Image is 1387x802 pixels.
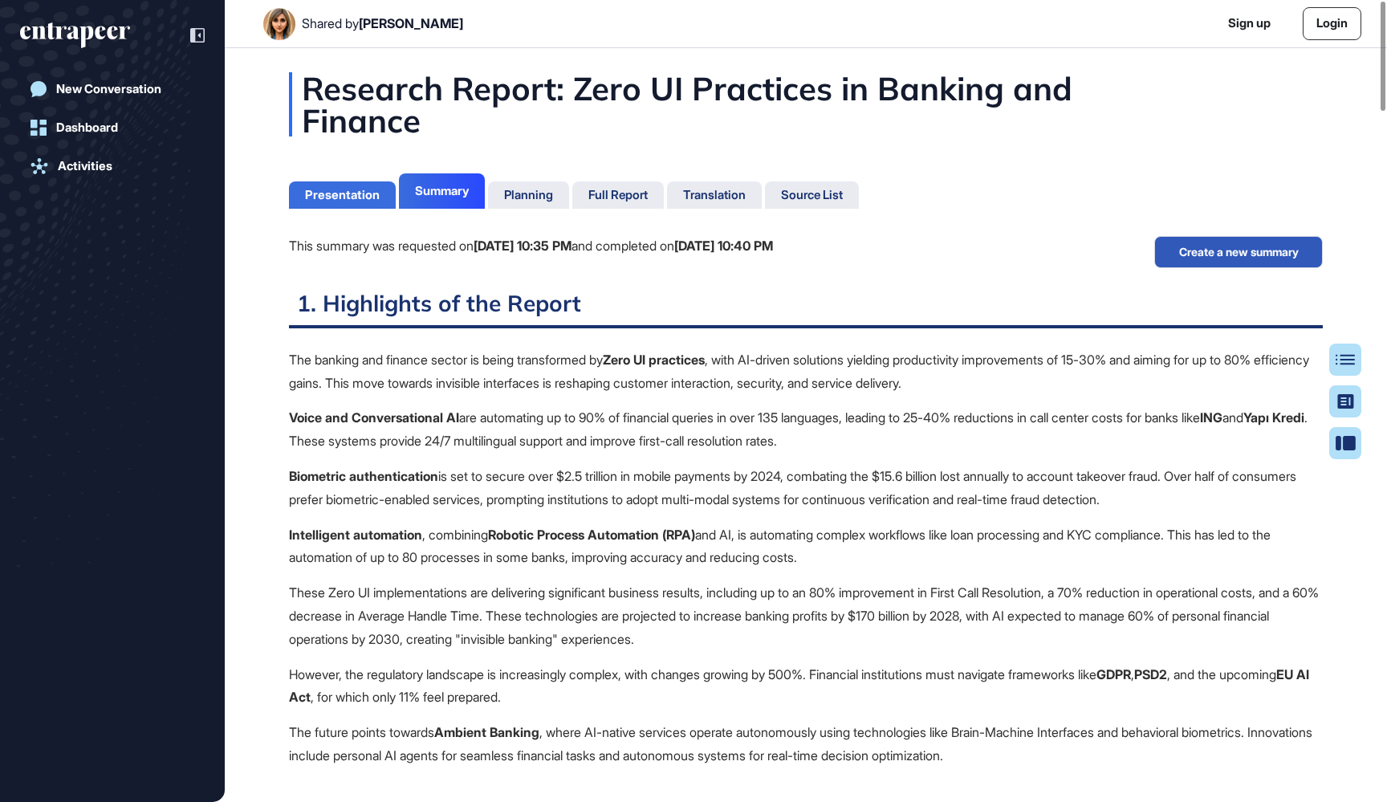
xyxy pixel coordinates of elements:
[289,72,1323,136] div: Research Report: Zero UI Practices in Banking and Finance
[289,663,1323,710] p: However, the regulatory landscape is increasingly complex, with changes growing by 500%. Financia...
[1303,7,1361,40] a: Login
[289,465,1323,511] p: is set to secure over $2.5 trillion in mobile payments by 2024, combating the $15.6 billion lost ...
[1096,666,1131,682] b: GDPR
[289,236,773,257] div: This summary was requested on and completed on
[302,16,463,31] div: Shared by
[588,188,648,202] div: Full Report
[488,527,695,543] b: Robotic Process Automation (RPA)
[56,120,118,135] div: Dashboard
[1243,409,1304,425] b: Yapı Kredi
[58,159,112,173] div: Activities
[674,238,773,254] b: [DATE] 10:40 PM
[289,348,1323,395] p: The banking and finance sector is being transformed by , with AI-driven solutions yielding produc...
[781,188,843,202] div: Source List
[504,188,553,202] div: Planning
[20,22,130,48] div: entrapeer-logo
[289,409,459,425] b: Voice and Conversational AI
[1200,409,1222,425] b: ING
[289,721,1323,767] p: The future points towards , where AI-native services operate autonomously using technologies like...
[474,238,571,254] b: [DATE] 10:35 PM
[434,724,539,740] b: Ambient Banking
[359,15,463,31] span: [PERSON_NAME]
[1134,666,1167,682] b: PSD2
[289,468,438,484] b: Biometric authentication
[289,406,1323,453] p: are automating up to 90% of financial queries in over 135 languages, leading to 25-40% reductions...
[289,581,1323,650] p: These Zero UI implementations are delivering significant business results, including up to an 80%...
[289,289,1323,328] h2: 1. Highlights of the Report
[289,523,1323,570] p: , combining and AI, is automating complex workflows like loan processing and KYC compliance. This...
[263,8,295,40] img: User Image
[305,188,380,202] div: Presentation
[1228,14,1271,33] a: Sign up
[56,82,161,96] div: New Conversation
[683,188,746,202] div: Translation
[415,184,469,198] div: Summary
[603,352,705,368] b: Zero UI practices
[289,527,422,543] b: Intelligent automation
[1154,236,1323,268] button: Create a new summary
